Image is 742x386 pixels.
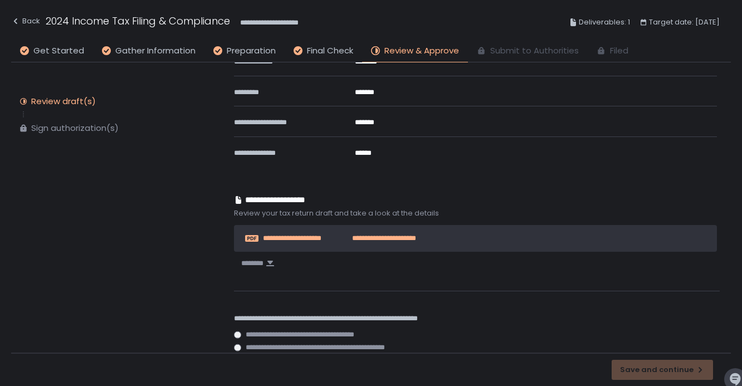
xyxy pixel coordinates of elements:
span: Gather Information [115,45,196,57]
span: Final Check [307,45,353,57]
button: Back [11,13,40,32]
div: Back [11,14,40,28]
span: Filed [610,45,628,57]
span: Get Started [33,45,84,57]
span: Target date: [DATE] [649,16,720,29]
span: Deliverables: 1 [579,16,630,29]
span: Preparation [227,45,276,57]
div: Sign authorization(s) [31,123,119,134]
div: Review draft(s) [31,96,96,107]
span: Review your tax return draft and take a look at the details [234,208,720,218]
span: Review & Approve [384,45,459,57]
span: Submit to Authorities [490,45,579,57]
h1: 2024 Income Tax Filing & Compliance [46,13,230,28]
